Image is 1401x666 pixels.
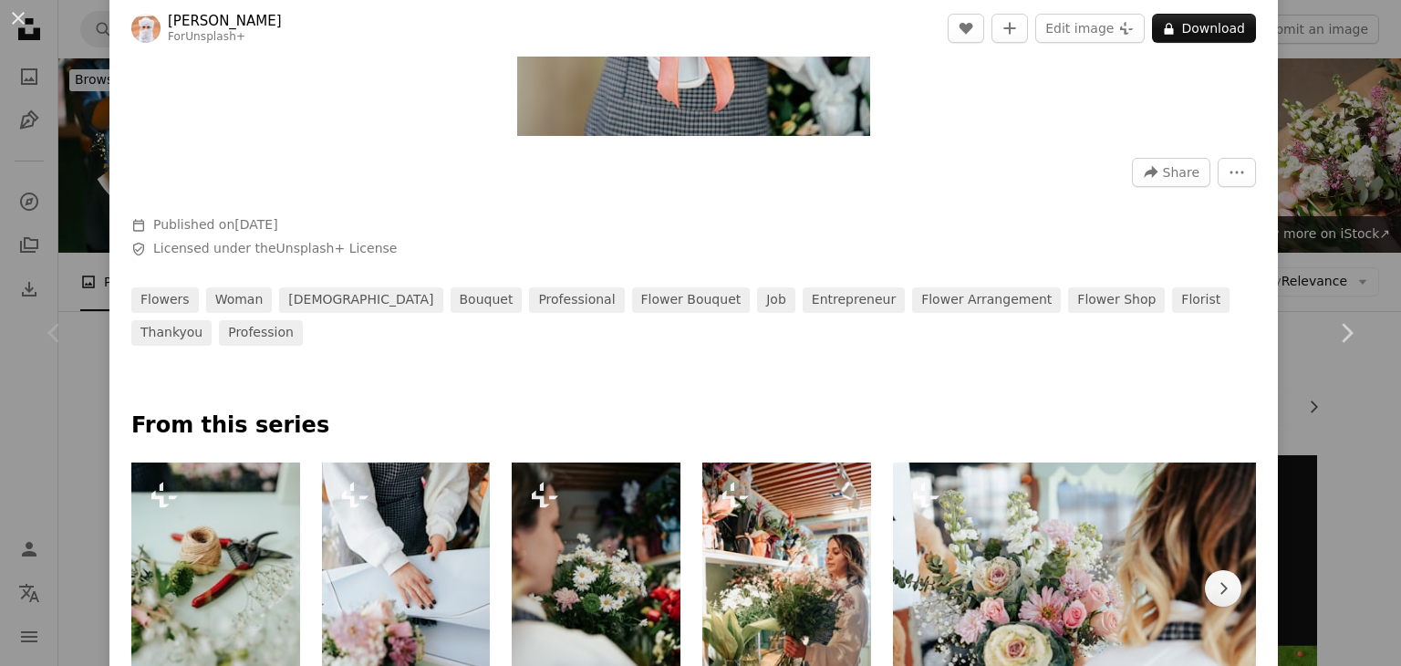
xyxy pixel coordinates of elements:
[451,287,523,313] a: bouquet
[632,287,751,313] a: flower bouquet
[1172,287,1230,313] a: florist
[1205,570,1241,607] button: scroll list to the right
[1218,158,1256,187] button: More Actions
[185,30,245,43] a: Unsplash+
[1163,159,1199,186] span: Share
[322,580,491,597] a: a close up of a person cutting a piece of paper
[168,12,282,30] a: [PERSON_NAME]
[948,14,984,43] button: Like
[1068,287,1165,313] a: flower shop
[131,14,161,43] img: Go to Ahmed's profile
[279,287,442,313] a: [DEMOGRAPHIC_DATA]
[131,411,1256,441] p: From this series
[131,287,199,313] a: flowers
[702,580,871,597] a: a woman holding a bunch of flowers in her hands
[131,320,212,346] a: thankyou
[153,240,397,258] span: Licensed under the
[168,30,282,45] div: For
[757,287,795,313] a: job
[512,580,680,597] a: a woman looking at a bunch of flowers
[1292,245,1401,421] a: Next
[991,14,1028,43] button: Add to Collection
[803,287,905,313] a: entrepreneur
[1152,14,1256,43] button: Download
[912,287,1061,313] a: flower arrangement
[1132,158,1210,187] button: Share this image
[529,287,624,313] a: professional
[206,287,273,313] a: woman
[153,217,278,232] span: Published on
[234,217,277,232] time: February 27, 2023 at 5:15:29 PM GMT+5:30
[219,320,303,346] a: profession
[276,241,398,255] a: Unsplash+ License
[893,580,1272,597] a: a woman holding a bouquet of flowers in her hand
[131,580,300,597] a: a pair of scissors and a spool of thread on a table
[1035,14,1145,43] button: Edit image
